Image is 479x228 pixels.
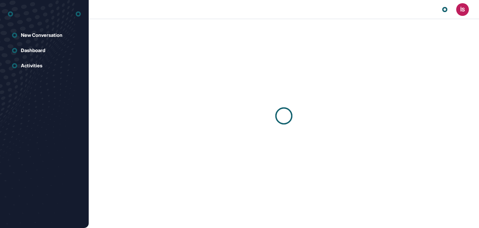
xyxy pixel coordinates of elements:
[456,3,469,16] button: İS
[8,59,81,72] a: Activities
[21,63,42,69] div: Activities
[21,32,62,38] div: New Conversation
[8,29,81,42] a: New Conversation
[21,48,45,53] div: Dashboard
[8,44,81,57] a: Dashboard
[8,9,13,19] div: entrapeer-logo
